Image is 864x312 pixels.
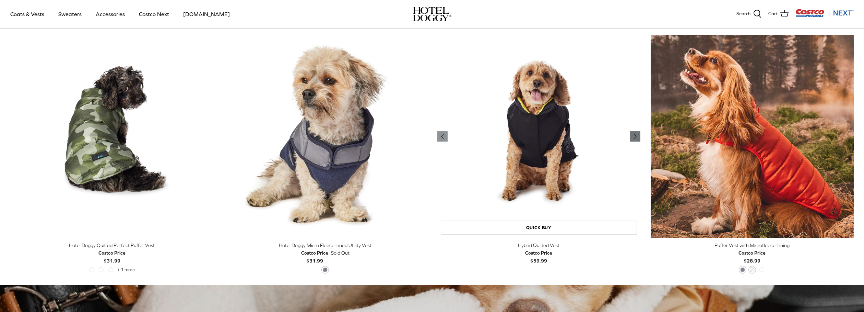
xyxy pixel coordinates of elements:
[90,2,131,26] a: Accessories
[525,249,552,263] b: $59.99
[10,35,213,238] a: Hotel Doggy Quilted Perfect Puffer Vest
[441,221,637,235] a: Quick buy
[736,10,761,19] a: Search
[768,10,778,18] span: Cart
[738,249,766,263] b: $28.99
[10,242,213,249] div: Hotel Doggy Quilted Perfect Puffer Vest
[768,10,789,19] a: Cart
[651,35,854,238] a: Puffer Vest with Microfleece Lining
[736,10,750,18] span: Search
[98,249,126,263] b: $31.99
[437,242,640,249] div: Hybrid Quilted Vest
[651,242,854,249] div: Puffer Vest with Microfleece Lining
[133,2,175,26] a: Costco Next
[413,7,451,21] a: hoteldoggy.com hoteldoggycom
[10,242,213,265] a: Hotel Doggy Quilted Perfect Puffer Vest Costco Price$31.99
[413,7,451,21] img: hoteldoggycom
[52,2,88,26] a: Sweaters
[224,242,427,265] a: Hotel Doggy Micro Fleece Lined Utility Vest Costco Price$31.99 Sold Out
[795,13,854,18] a: Visit Costco Next
[98,249,126,257] div: Costco Price
[795,9,854,17] img: Costco Next
[525,249,552,257] div: Costco Price
[4,2,50,26] a: Coats & Vests
[331,249,350,257] span: Sold Out
[301,249,328,263] b: $31.99
[651,242,854,265] a: Puffer Vest with Microfleece Lining Costco Price$28.99
[224,35,427,238] a: Hotel Doggy Micro Fleece Lined Utility Vest
[117,267,135,272] span: + 1 more
[224,242,427,249] div: Hotel Doggy Micro Fleece Lined Utility Vest
[437,131,448,142] a: Previous
[177,2,236,26] a: [DOMAIN_NAME]
[301,249,328,257] div: Costco Price
[437,35,640,238] a: Hybrid Quilted Vest
[630,131,640,142] a: Previous
[738,249,766,257] div: Costco Price
[437,242,640,265] a: Hybrid Quilted Vest Costco Price$59.99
